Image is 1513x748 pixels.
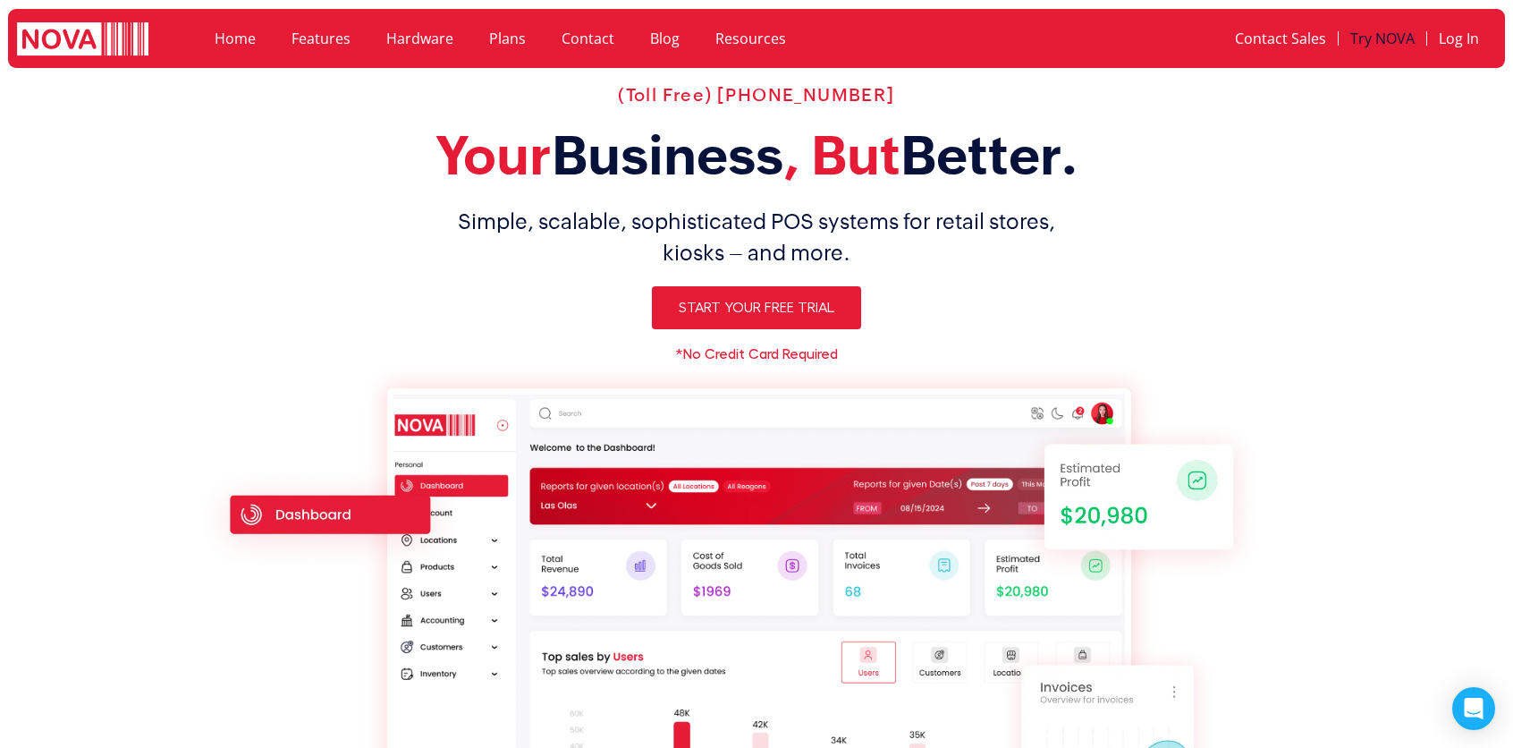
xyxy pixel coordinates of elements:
[1452,687,1495,730] div: Open Intercom Messenger
[1060,18,1491,59] nav: Menu
[17,22,148,59] img: logo white
[697,18,804,59] a: Resources
[632,18,697,59] a: Blog
[368,18,471,59] a: Hardware
[544,18,632,59] a: Contact
[274,18,368,59] a: Features
[900,124,1078,186] span: Better.
[652,286,861,329] a: Start Your Free Trial
[201,347,1312,361] h6: *No Credit Card Required
[471,18,544,59] a: Plans
[1427,18,1491,59] a: Log In
[201,123,1312,188] h2: Your , But
[197,18,1042,59] nav: Menu
[197,18,274,59] a: Home
[552,124,783,186] span: Business
[201,84,1312,106] h2: (Toll Free) [PHONE_NUMBER]
[1223,18,1338,59] a: Contact Sales
[1339,18,1426,59] a: Try NOVA
[679,301,834,315] span: Start Your Free Trial
[201,206,1312,268] h1: Simple, scalable, sophisticated POS systems for retail stores, kiosks – and more.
